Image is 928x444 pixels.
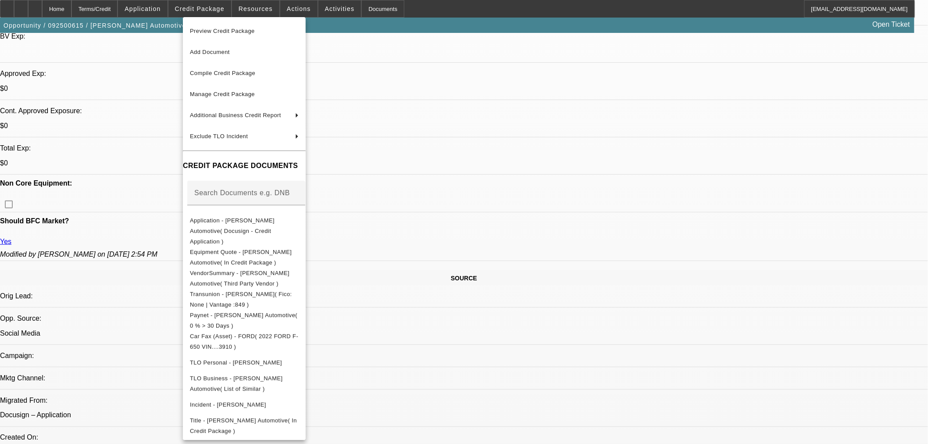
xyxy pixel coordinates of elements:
[194,189,290,196] mat-label: Search Documents e.g. DNB
[190,312,297,329] span: Paynet - [PERSON_NAME] Automotive( 0 % > 30 Days )
[183,373,306,394] button: TLO Business - Hogg Automotive( List of Similar )
[183,352,306,373] button: TLO Personal - Hogg, Kevin
[190,112,281,118] span: Additional Business Credit Report
[190,359,282,365] span: TLO Personal - [PERSON_NAME]
[190,91,255,97] span: Manage Credit Package
[190,375,283,392] span: TLO Business - [PERSON_NAME] Automotive( List of Similar )
[190,417,297,434] span: Title - [PERSON_NAME] Automotive( In Credit Package )
[183,331,306,352] button: Car Fax (Asset) - FORD( 2022 FORD F-650 VIN....3910 )
[183,289,306,310] button: Transunion - Hogg, Kevin( Fico: None | Vantage :849 )
[190,290,292,308] span: Transunion - [PERSON_NAME]( Fico: None | Vantage :849 )
[190,28,255,34] span: Preview Credit Package
[183,268,306,289] button: VendorSummary - Hogg Automotive( Third Party Vendor )
[190,401,266,408] span: Incident - [PERSON_NAME]
[190,70,255,76] span: Compile Credit Package
[183,161,306,171] h4: CREDIT PACKAGE DOCUMENTS
[190,248,292,265] span: Equipment Quote - [PERSON_NAME] Automotive( In Credit Package )
[183,310,306,331] button: Paynet - Hogg Automotive( 0 % > 30 Days )
[190,133,248,140] span: Exclude TLO Incident
[183,415,306,436] button: Title - Hogg Automotive( In Credit Package )
[183,394,306,415] button: Incident - Hogg, Kevin
[183,215,306,247] button: Application - Hogg Automotive( Docusign - Credit Application )
[190,217,275,244] span: Application - [PERSON_NAME] Automotive( Docusign - Credit Application )
[190,333,298,350] span: Car Fax (Asset) - FORD( 2022 FORD F-650 VIN....3910 )
[183,247,306,268] button: Equipment Quote - Hogg Automotive( In Credit Package )
[190,49,230,55] span: Add Document
[190,269,289,286] span: VendorSummary - [PERSON_NAME] Automotive( Third Party Vendor )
